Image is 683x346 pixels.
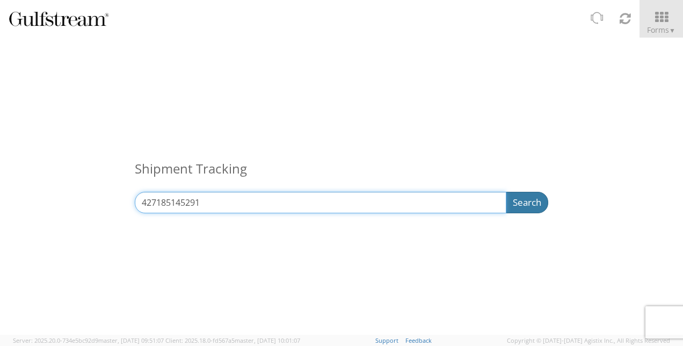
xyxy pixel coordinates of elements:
[13,336,164,344] span: Server: 2025.20.0-734e5bc92d9
[98,336,164,344] span: master, [DATE] 09:51:07
[235,336,300,344] span: master, [DATE] 10:01:07
[405,336,432,344] a: Feedback
[135,192,506,213] input: Enter the Reference Number, Pro Number, Bill of Lading, or Agistix Number (at least 4 chars)
[647,25,675,35] span: Forms
[8,10,110,28] img: gulfstream-logo-030f482cb65ec2084a9d.png
[669,26,675,35] span: ▼
[506,192,548,213] button: Search
[135,146,548,192] h3: Shipment Tracking
[165,336,300,344] span: Client: 2025.18.0-fd567a5
[375,336,398,344] a: Support
[507,336,670,345] span: Copyright © [DATE]-[DATE] Agistix Inc., All Rights Reserved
